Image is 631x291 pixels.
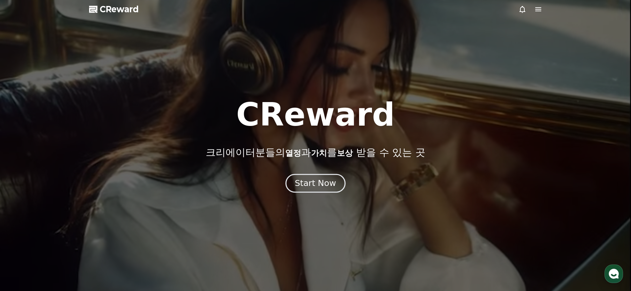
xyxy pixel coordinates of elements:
[102,220,110,225] span: 설정
[337,148,353,158] span: 보상
[311,148,327,158] span: 가치
[85,210,127,227] a: 설정
[2,210,44,227] a: 홈
[89,4,139,15] a: CReward
[236,99,395,131] h1: CReward
[285,148,301,158] span: 열정
[44,210,85,227] a: 대화
[100,4,139,15] span: CReward
[287,181,344,187] a: Start Now
[286,174,345,193] button: Start Now
[295,178,336,189] div: Start Now
[206,146,425,158] p: 크리에이터분들의 과 를 받을 수 있는 곳
[21,220,25,225] span: 홈
[61,220,69,226] span: 대화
